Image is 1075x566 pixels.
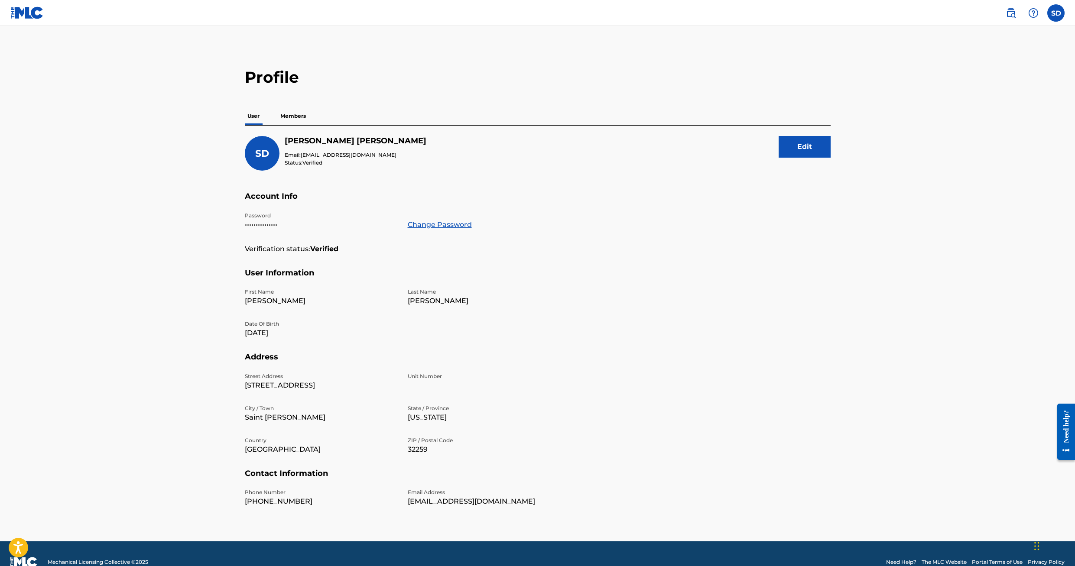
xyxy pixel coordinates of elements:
div: User Menu [1047,4,1065,22]
h5: Scott Davis [285,136,426,146]
a: Need Help? [886,558,916,566]
p: Saint [PERSON_NAME] [245,412,397,423]
button: Edit [779,136,831,158]
iframe: Resource Center [1051,397,1075,466]
p: First Name [245,288,397,296]
h2: Profile [245,68,831,87]
p: Email: [285,151,426,159]
p: ••••••••••••••• [245,220,397,230]
p: [PHONE_NUMBER] [245,496,397,507]
strong: Verified [310,244,338,254]
span: Verified [302,159,322,166]
p: Members [278,107,309,125]
p: [STREET_ADDRESS] [245,380,397,391]
p: [GEOGRAPHIC_DATA] [245,444,397,455]
a: Change Password [408,220,472,230]
p: Password [245,212,397,220]
p: State / Province [408,404,560,412]
div: Help [1025,4,1042,22]
p: [PERSON_NAME] [408,296,560,306]
a: Public Search [1002,4,1020,22]
p: Status: [285,159,426,167]
p: Last Name [408,288,560,296]
h5: Contact Information [245,469,831,489]
p: Email Address [408,488,560,496]
h5: Account Info [245,191,831,212]
p: Unit Number [408,372,560,380]
p: User [245,107,262,125]
a: The MLC Website [922,558,967,566]
span: SD [255,148,269,159]
p: Verification status: [245,244,310,254]
img: MLC Logo [10,6,44,19]
div: Drag [1034,533,1039,559]
h5: Address [245,352,831,372]
p: 32259 [408,444,560,455]
img: help [1028,8,1039,18]
p: ZIP / Postal Code [408,437,560,444]
img: search [1006,8,1016,18]
p: [EMAIL_ADDRESS][DOMAIN_NAME] [408,496,560,507]
p: City / Town [245,404,397,412]
p: [US_STATE] [408,412,560,423]
p: Street Address [245,372,397,380]
p: Phone Number [245,488,397,496]
p: [DATE] [245,328,397,338]
a: Privacy Policy [1028,558,1065,566]
span: Mechanical Licensing Collective © 2025 [48,558,148,566]
iframe: Chat Widget [1032,524,1075,566]
h5: User Information [245,268,831,288]
p: Date Of Birth [245,320,397,328]
a: Portal Terms of Use [972,558,1023,566]
p: [PERSON_NAME] [245,296,397,306]
p: Country [245,437,397,444]
span: [EMAIL_ADDRESS][DOMAIN_NAME] [301,152,396,158]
